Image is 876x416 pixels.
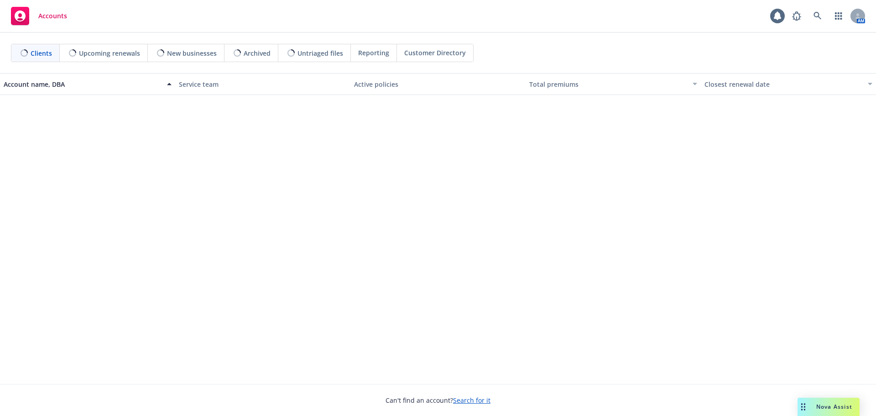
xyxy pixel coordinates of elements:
[453,396,490,405] a: Search for it
[175,73,350,95] button: Service team
[829,7,848,25] a: Switch app
[179,79,347,89] div: Service team
[798,398,809,416] div: Drag to move
[79,48,140,58] span: Upcoming renewals
[798,398,860,416] button: Nova Assist
[297,48,343,58] span: Untriaged files
[358,48,389,58] span: Reporting
[816,403,852,411] span: Nova Assist
[529,79,687,89] div: Total premiums
[31,48,52,58] span: Clients
[704,79,862,89] div: Closest renewal date
[808,7,827,25] a: Search
[404,48,466,58] span: Customer Directory
[38,12,67,20] span: Accounts
[386,395,490,405] span: Can't find an account?
[4,79,162,89] div: Account name, DBA
[244,48,271,58] span: Archived
[701,73,876,95] button: Closest renewal date
[7,3,71,29] a: Accounts
[526,73,701,95] button: Total premiums
[787,7,806,25] a: Report a Bug
[350,73,526,95] button: Active policies
[354,79,522,89] div: Active policies
[167,48,217,58] span: New businesses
